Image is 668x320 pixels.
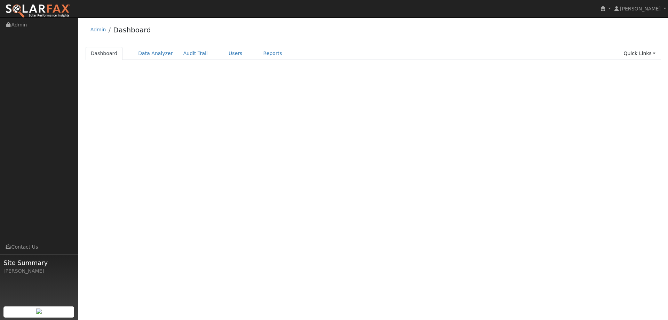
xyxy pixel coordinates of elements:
span: [PERSON_NAME] [620,6,661,11]
div: [PERSON_NAME] [3,267,74,275]
span: Site Summary [3,258,74,267]
a: Quick Links [618,47,661,60]
img: retrieve [36,309,42,314]
a: Admin [90,27,106,32]
a: Data Analyzer [133,47,178,60]
img: SolarFax [5,4,71,18]
a: Dashboard [86,47,123,60]
a: Reports [258,47,287,60]
a: Audit Trail [178,47,213,60]
a: Users [223,47,248,60]
a: Dashboard [113,26,151,34]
